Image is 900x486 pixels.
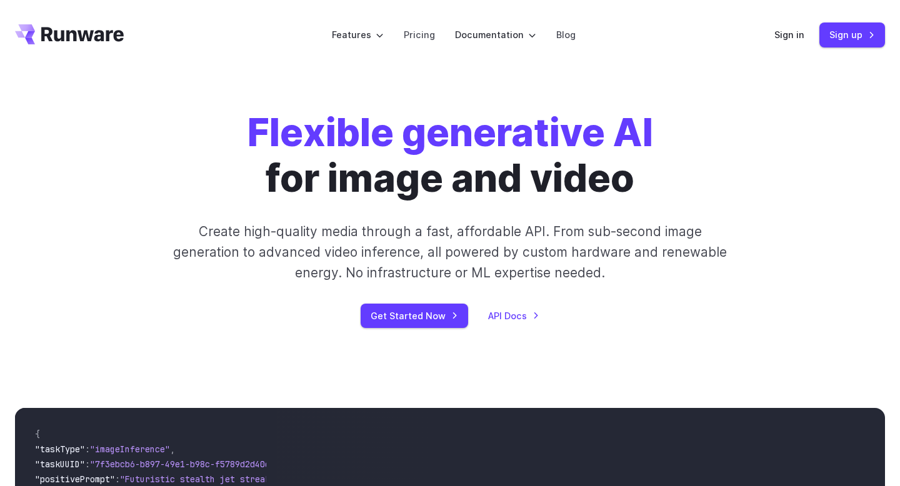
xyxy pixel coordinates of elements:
span: "imageInference" [90,444,170,455]
span: : [115,474,120,485]
span: : [85,444,90,455]
label: Features [332,27,384,42]
a: Get Started Now [361,304,468,328]
label: Documentation [455,27,536,42]
span: "Futuristic stealth jet streaking through a neon-lit cityscape with glowing purple exhaust" [120,474,575,485]
h1: for image and video [247,110,653,201]
a: API Docs [488,309,539,323]
span: "taskType" [35,444,85,455]
a: Pricing [404,27,435,42]
span: : [85,459,90,470]
span: , [170,444,175,455]
span: "positivePrompt" [35,474,115,485]
p: Create high-quality media through a fast, affordable API. From sub-second image generation to adv... [172,221,729,284]
span: { [35,429,40,440]
a: Sign in [774,27,804,42]
span: "7f3ebcb6-b897-49e1-b98c-f5789d2d40d7" [90,459,280,470]
a: Go to / [15,24,124,44]
span: "taskUUID" [35,459,85,470]
a: Sign up [819,22,885,47]
strong: Flexible generative AI [247,109,653,156]
a: Blog [556,27,576,42]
